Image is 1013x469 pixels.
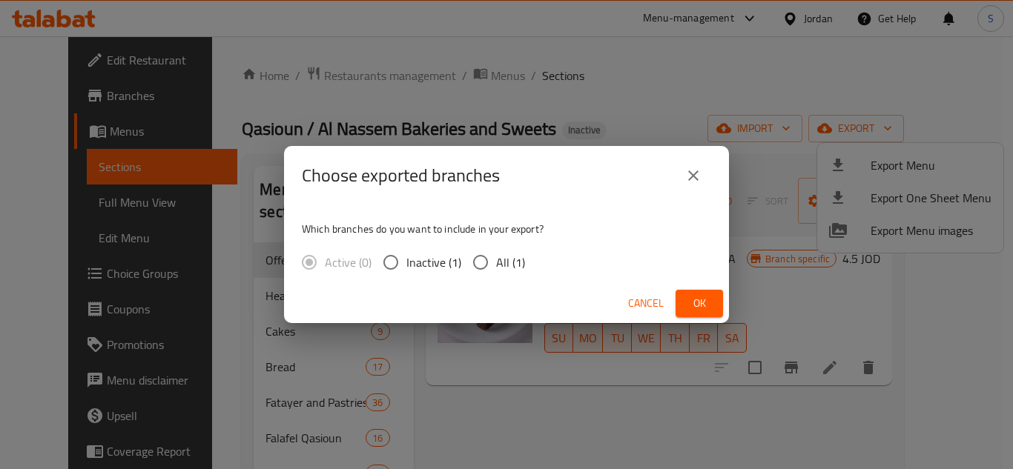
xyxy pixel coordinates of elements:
span: All (1) [496,253,525,271]
h2: Choose exported branches [302,164,500,187]
button: close [676,158,711,193]
p: Which branches do you want to include in your export? [302,222,711,236]
button: Ok [676,290,723,317]
span: Ok [687,294,711,313]
span: Cancel [628,294,664,313]
button: Cancel [622,290,670,317]
span: Active (0) [325,253,372,271]
span: Inactive (1) [406,253,461,271]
